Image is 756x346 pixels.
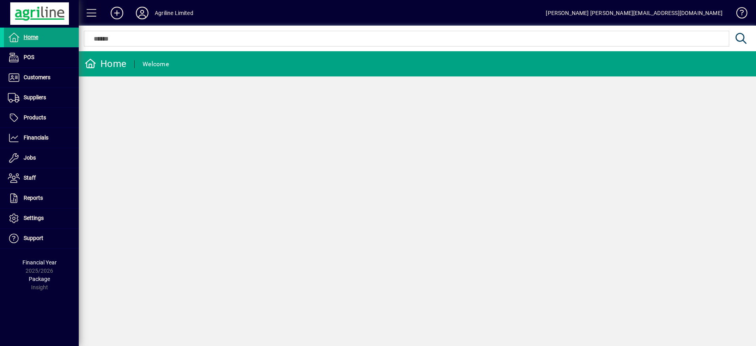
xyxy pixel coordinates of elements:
[24,94,46,100] span: Suppliers
[4,168,79,188] a: Staff
[4,188,79,208] a: Reports
[730,2,746,27] a: Knowledge Base
[24,195,43,201] span: Reports
[546,7,723,19] div: [PERSON_NAME] [PERSON_NAME][EMAIL_ADDRESS][DOMAIN_NAME]
[4,48,79,67] a: POS
[24,175,36,181] span: Staff
[143,58,169,71] div: Welcome
[24,215,44,221] span: Settings
[4,148,79,168] a: Jobs
[4,128,79,148] a: Financials
[85,58,126,70] div: Home
[4,88,79,108] a: Suppliers
[4,208,79,228] a: Settings
[22,259,57,266] span: Financial Year
[24,114,46,121] span: Products
[24,154,36,161] span: Jobs
[29,276,50,282] span: Package
[104,6,130,20] button: Add
[24,34,38,40] span: Home
[4,68,79,87] a: Customers
[24,235,43,241] span: Support
[24,74,50,80] span: Customers
[4,229,79,248] a: Support
[130,6,155,20] button: Profile
[4,108,79,128] a: Products
[24,134,48,141] span: Financials
[155,7,193,19] div: Agriline Limited
[24,54,34,60] span: POS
